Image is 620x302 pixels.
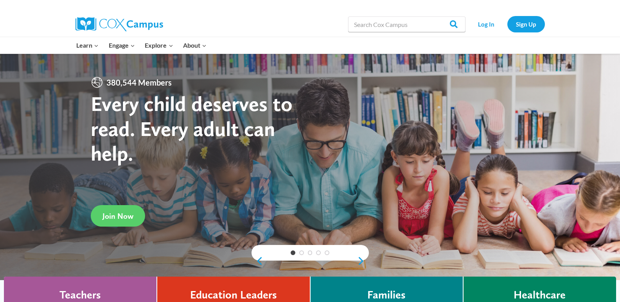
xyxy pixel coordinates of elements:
span: Explore [145,40,173,50]
span: Join Now [102,211,133,221]
h4: Families [367,288,406,302]
nav: Primary Navigation [72,37,212,54]
a: Sign Up [507,16,545,32]
a: 1 [291,250,295,255]
a: 2 [299,250,304,255]
input: Search Cox Campus [348,16,465,32]
h4: Teachers [59,288,101,302]
a: 5 [325,250,329,255]
h4: Education Leaders [190,288,277,302]
div: content slider buttons [252,253,369,269]
a: 3 [308,250,313,255]
a: 4 [316,250,321,255]
img: Cox Campus [75,17,163,31]
a: Join Now [91,205,145,227]
span: Learn [76,40,99,50]
a: previous [252,256,263,266]
strong: Every child deserves to read. Every adult can help. [91,91,293,166]
span: 380,544 Members [103,76,175,89]
span: Engage [109,40,135,50]
nav: Secondary Navigation [469,16,545,32]
span: About [183,40,207,50]
a: Log In [469,16,503,32]
a: next [357,256,369,266]
h4: Healthcare [514,288,566,302]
